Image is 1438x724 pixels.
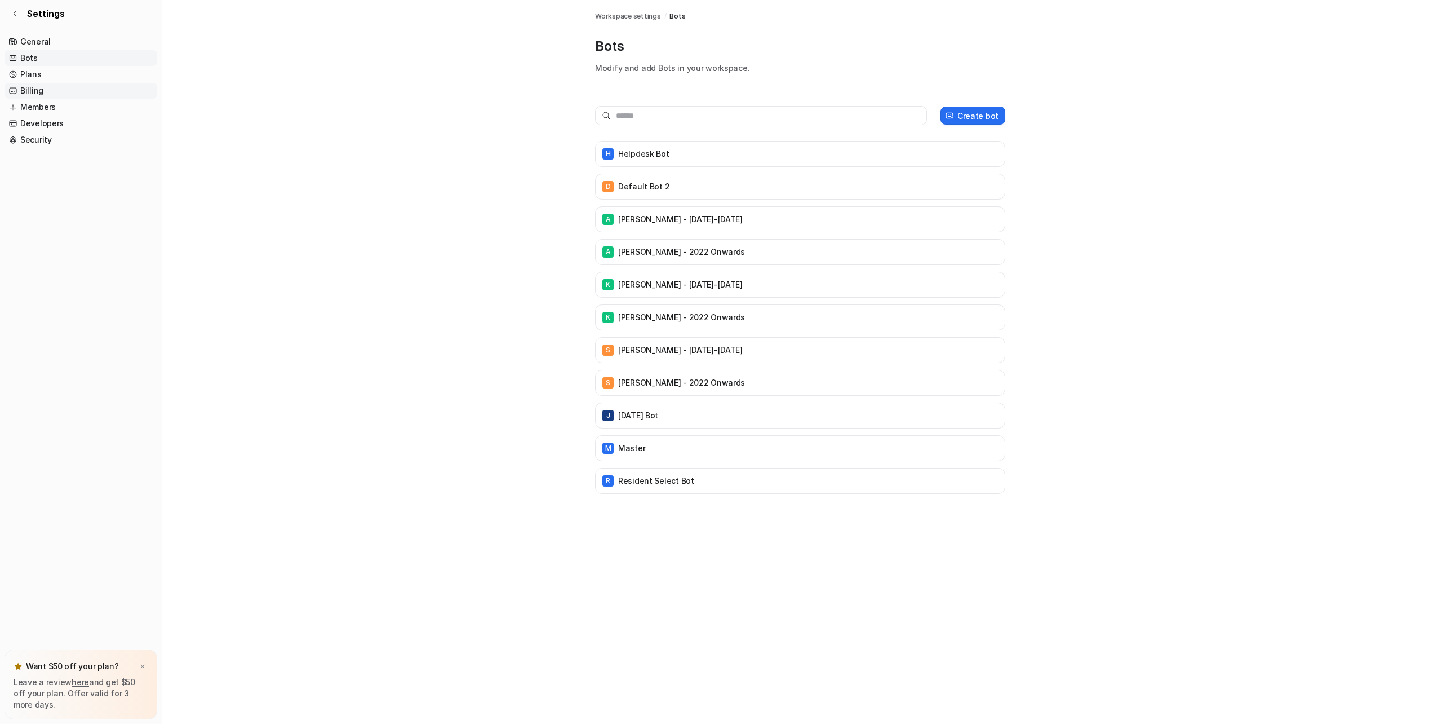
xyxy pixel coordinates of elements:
[595,11,661,21] a: Workspace settings
[595,37,1005,55] p: Bots
[5,116,157,131] a: Developers
[618,312,745,323] p: [PERSON_NAME] - 2022 onwards
[664,11,667,21] span: /
[618,345,743,356] p: [PERSON_NAME] - [DATE]-[DATE]
[940,107,1005,125] button: Create bot
[618,410,658,421] p: [DATE] Bot
[618,181,669,192] p: Default Bot 2
[5,99,157,115] a: Members
[602,410,614,421] span: J
[618,377,745,389] p: [PERSON_NAME] - 2022 onwards
[618,279,743,290] p: [PERSON_NAME] - [DATE]-[DATE]
[602,181,614,192] span: D
[72,677,89,687] a: here
[139,663,146,670] img: x
[618,443,645,454] p: Master
[595,62,1005,74] p: Modify and add Bots in your workspace.
[957,110,998,122] p: Create bot
[602,475,614,487] span: R
[14,677,148,710] p: Leave a review and get $50 off your plan. Offer valid for 3 more days.
[5,34,157,50] a: General
[618,475,694,487] p: Resident Select Bot
[618,214,743,225] p: [PERSON_NAME] - [DATE]-[DATE]
[14,662,23,671] img: star
[669,11,685,21] a: Bots
[602,148,614,160] span: H
[602,377,614,389] span: S
[602,443,614,454] span: M
[945,112,954,120] img: create
[602,312,614,323] span: K
[602,246,614,258] span: A
[26,661,119,672] p: Want $50 off your plan?
[5,50,157,66] a: Bots
[27,7,65,20] span: Settings
[618,148,669,160] p: Helpdesk Bot
[5,132,157,148] a: Security
[618,246,745,258] p: [PERSON_NAME] - 2022 onwards
[5,67,157,82] a: Plans
[602,214,614,225] span: A
[602,279,614,290] span: K
[5,83,157,99] a: Billing
[602,345,614,356] span: S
